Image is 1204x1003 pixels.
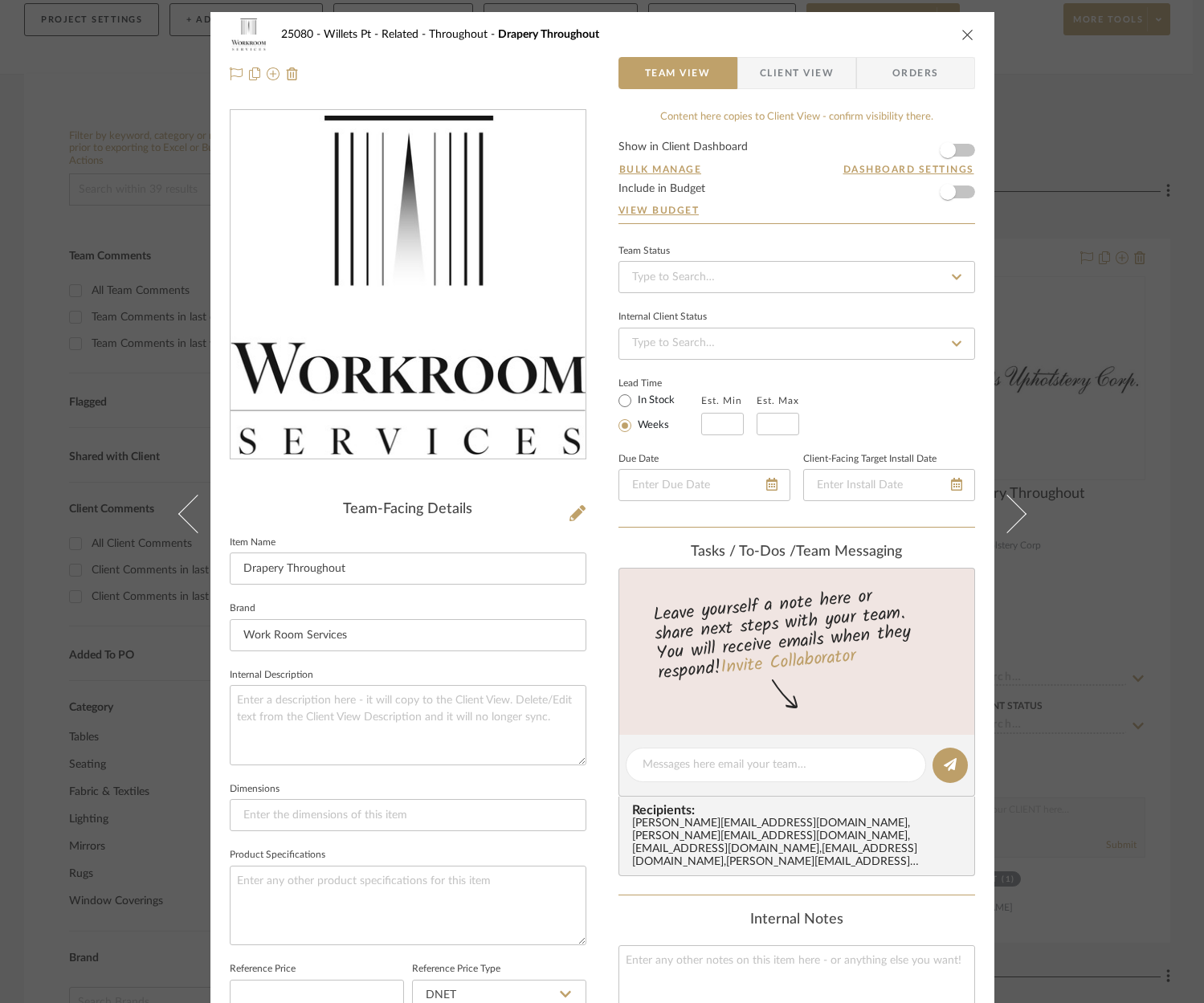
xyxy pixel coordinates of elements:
label: Weeks [635,418,669,433]
label: Item Name [230,539,275,547]
a: Invite Collaborator [719,642,856,683]
span: Throughout [429,29,498,40]
input: Type to Search… [618,328,975,360]
span: Drapery Throughout [498,29,599,40]
input: Type to Search… [618,261,975,293]
div: Team-Facing Details [230,501,586,519]
div: team Messaging [618,544,975,561]
label: Client-Facing Target Install Date [803,455,937,463]
mat-radio-group: Select item type [618,390,701,435]
div: Leave yourself a note here or share next steps with your team. You will receive emails when they ... [616,579,977,687]
input: Enter Brand [230,619,586,651]
img: Remove from project [286,67,299,80]
div: Internal Client Status [618,313,707,321]
span: Team View [645,57,711,89]
input: Enter Due Date [618,469,790,501]
span: Orders [875,57,957,89]
label: Due Date [618,455,659,463]
div: Team Status [618,247,670,255]
input: Enter Install Date [803,469,975,501]
label: Brand [230,605,255,613]
a: View Budget [618,204,975,217]
label: Est. Max [757,395,799,406]
button: Dashboard Settings [843,162,975,177]
div: Content here copies to Client View - confirm visibility there. [618,109,975,125]
img: d5ab0fde-5bec-40df-82c7-3281c3f2b07e_48x40.jpg [230,18,268,51]
span: 25080 - Willets Pt - Related [281,29,429,40]
div: Internal Notes [618,911,975,929]
label: Internal Description [230,671,313,679]
div: [PERSON_NAME][EMAIL_ADDRESS][DOMAIN_NAME] , [PERSON_NAME][EMAIL_ADDRESS][DOMAIN_NAME] , [EMAIL_AD... [632,817,968,869]
label: Reference Price [230,965,296,973]
label: Lead Time [618,376,701,390]
label: Product Specifications [230,851,325,859]
div: 0 [231,116,586,454]
label: In Stock [635,393,675,408]
label: Dimensions [230,785,280,793]
input: Enter the dimensions of this item [230,799,586,831]
span: Client View [760,57,834,89]
span: Recipients: [632,803,968,817]
label: Est. Min [701,395,742,406]
img: d5ab0fde-5bec-40df-82c7-3281c3f2b07e_436x436.jpg [231,116,586,454]
input: Enter Item Name [230,552,586,585]
button: close [961,27,975,42]
span: Tasks / To-Dos / [691,544,796,559]
label: Reference Price Type [412,965,500,973]
button: Bulk Manage [618,162,703,177]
